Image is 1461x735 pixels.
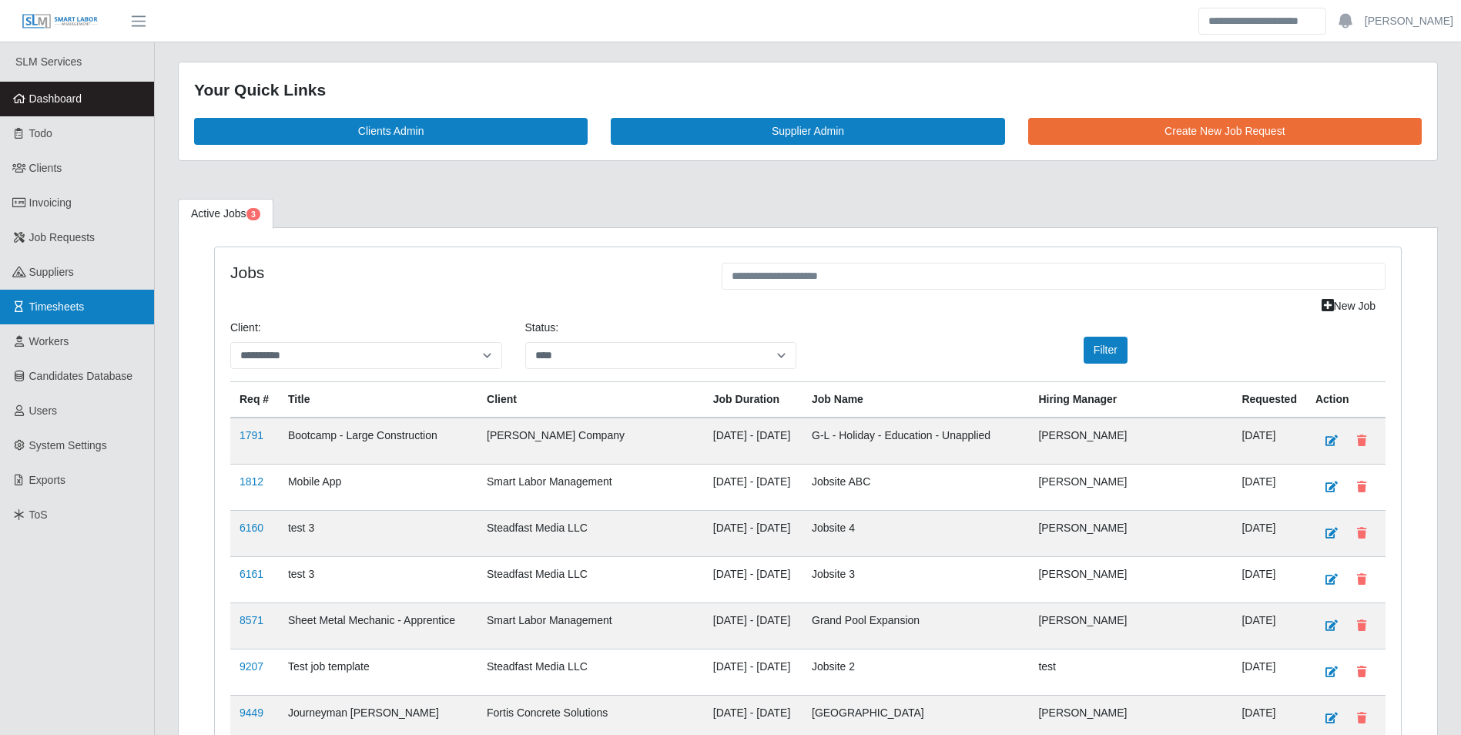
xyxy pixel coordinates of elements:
a: [PERSON_NAME] [1365,13,1453,29]
a: 6160 [240,522,263,534]
td: [PERSON_NAME] [1029,510,1232,556]
label: Status: [525,320,559,336]
a: New Job [1312,293,1386,320]
span: Exports [29,474,65,486]
a: 1791 [240,429,263,441]
span: Suppliers [29,266,74,278]
td: [DATE] - [DATE] [704,418,803,465]
td: Steadfast Media LLC [478,649,704,695]
th: Title [279,381,478,418]
span: Timesheets [29,300,85,313]
td: Smart Labor Management [478,602,704,649]
span: Todo [29,127,52,139]
span: SLM Services [15,55,82,68]
td: Smart Labor Management [478,464,704,510]
th: Req # [230,381,279,418]
a: 9207 [240,660,263,673]
td: [PERSON_NAME] [1029,602,1232,649]
input: Search [1198,8,1326,35]
td: G-L - Holiday - Education - Unapplied [803,418,1029,465]
td: [DATE] [1232,602,1306,649]
td: [DATE] [1232,649,1306,695]
span: Clients [29,162,62,174]
span: Users [29,404,58,417]
td: Test job template [279,649,478,695]
span: Pending Jobs [246,208,260,220]
th: Hiring Manager [1029,381,1232,418]
span: Invoicing [29,196,72,209]
td: [DATE] - [DATE] [704,649,803,695]
td: [DATE] - [DATE] [704,602,803,649]
td: [DATE] - [DATE] [704,510,803,556]
td: Mobile App [279,464,478,510]
td: [PERSON_NAME] [1029,556,1232,602]
td: [DATE] [1232,556,1306,602]
td: Jobsite 2 [803,649,1029,695]
td: Sheet Metal Mechanic - Apprentice [279,602,478,649]
td: test [1029,649,1232,695]
a: 6161 [240,568,263,580]
td: Bootcamp - Large Construction [279,418,478,465]
div: Your Quick Links [194,78,1422,102]
a: Clients Admin [194,118,588,145]
h4: Jobs [230,263,699,282]
a: Supplier Admin [611,118,1004,145]
th: Requested [1232,381,1306,418]
a: 9449 [240,706,263,719]
th: Job Duration [704,381,803,418]
td: Jobsite 4 [803,510,1029,556]
label: Client: [230,320,261,336]
td: [PERSON_NAME] Company [478,418,704,465]
td: test 3 [279,510,478,556]
th: Action [1306,381,1386,418]
a: Active Jobs [178,199,273,229]
span: System Settings [29,439,107,451]
td: Steadfast Media LLC [478,510,704,556]
button: Filter [1084,337,1128,364]
td: Jobsite ABC [803,464,1029,510]
td: [PERSON_NAME] [1029,464,1232,510]
span: Job Requests [29,231,96,243]
td: test 3 [279,556,478,602]
th: Client [478,381,704,418]
a: Create New Job Request [1028,118,1422,145]
td: Jobsite 3 [803,556,1029,602]
span: ToS [29,508,48,521]
td: [DATE] [1232,418,1306,465]
td: [DATE] [1232,464,1306,510]
img: SLM Logo [22,13,99,30]
th: Job Name [803,381,1029,418]
td: [DATE] [1232,510,1306,556]
td: [DATE] - [DATE] [704,464,803,510]
td: Steadfast Media LLC [478,556,704,602]
a: 1812 [240,475,263,488]
td: [DATE] - [DATE] [704,556,803,602]
td: Grand Pool Expansion [803,602,1029,649]
span: Candidates Database [29,370,133,382]
a: 8571 [240,614,263,626]
span: Workers [29,335,69,347]
td: [PERSON_NAME] [1029,418,1232,465]
span: Dashboard [29,92,82,105]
